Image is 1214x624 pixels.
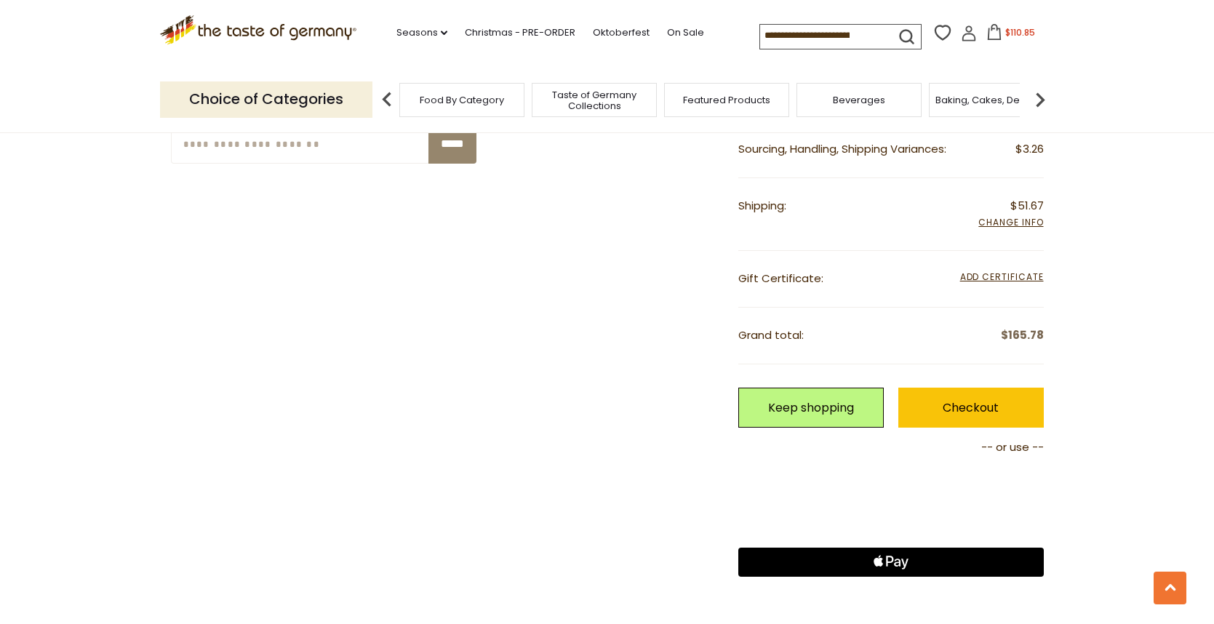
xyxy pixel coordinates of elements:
[738,141,946,156] span: Sourcing, Handling, Shipping Variances:
[898,388,1044,428] a: Checkout
[536,89,652,111] a: Taste of Germany Collections
[960,270,1044,286] span: Add Certificate
[738,508,1044,537] iframe: PayPal-paylater
[738,271,823,286] span: Gift Certificate:
[160,81,372,117] p: Choice of Categories
[420,95,504,105] a: Food By Category
[396,25,447,41] a: Seasons
[667,25,704,41] a: On Sale
[683,95,770,105] a: Featured Products
[593,25,650,41] a: Oktoberfest
[980,24,1042,46] button: $110.85
[738,198,786,213] span: Shipping:
[935,95,1048,105] a: Baking, Cakes, Desserts
[738,388,884,428] a: Keep shopping
[465,25,575,41] a: Christmas - PRE-ORDER
[1010,197,1044,215] span: $51.67
[738,327,804,343] span: Grand total:
[833,95,885,105] a: Beverages
[738,468,1044,497] iframe: PayPal-paypal
[1001,327,1044,345] span: $165.78
[1005,26,1035,39] span: $110.85
[738,439,1044,457] p: -- or use --
[372,85,402,114] img: previous arrow
[1015,140,1044,159] span: $3.26
[1026,85,1055,114] img: next arrow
